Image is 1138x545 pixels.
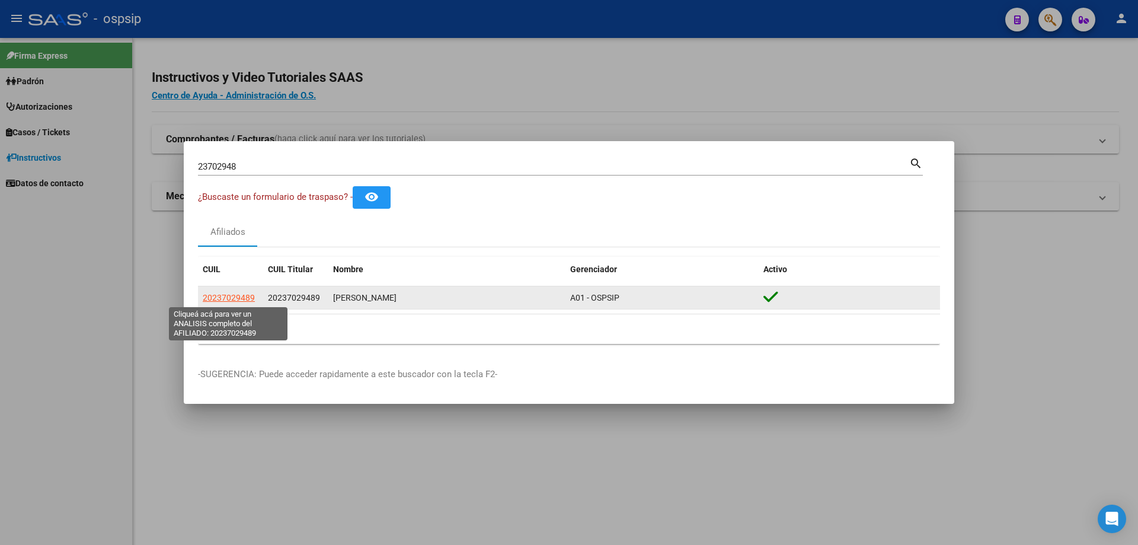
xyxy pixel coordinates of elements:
mat-icon: search [909,155,923,170]
span: 20237029489 [203,293,255,302]
div: [PERSON_NAME] [333,291,561,305]
span: Activo [763,264,787,274]
datatable-header-cell: Activo [759,257,940,282]
span: Gerenciador [570,264,617,274]
datatable-header-cell: Gerenciador [565,257,759,282]
span: A01 - OSPSIP [570,293,619,302]
div: Afiliados [210,225,245,239]
div: Open Intercom Messenger [1098,505,1126,533]
div: 1 total [198,314,940,344]
datatable-header-cell: CUIL Titular [263,257,328,282]
span: CUIL [203,264,220,274]
span: CUIL Titular [268,264,313,274]
datatable-header-cell: Nombre [328,257,565,282]
span: Nombre [333,264,363,274]
span: 20237029489 [268,293,320,302]
span: ¿Buscaste un formulario de traspaso? - [198,192,353,202]
p: -SUGERENCIA: Puede acceder rapidamente a este buscador con la tecla F2- [198,368,940,381]
datatable-header-cell: CUIL [198,257,263,282]
mat-icon: remove_red_eye [365,190,379,204]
